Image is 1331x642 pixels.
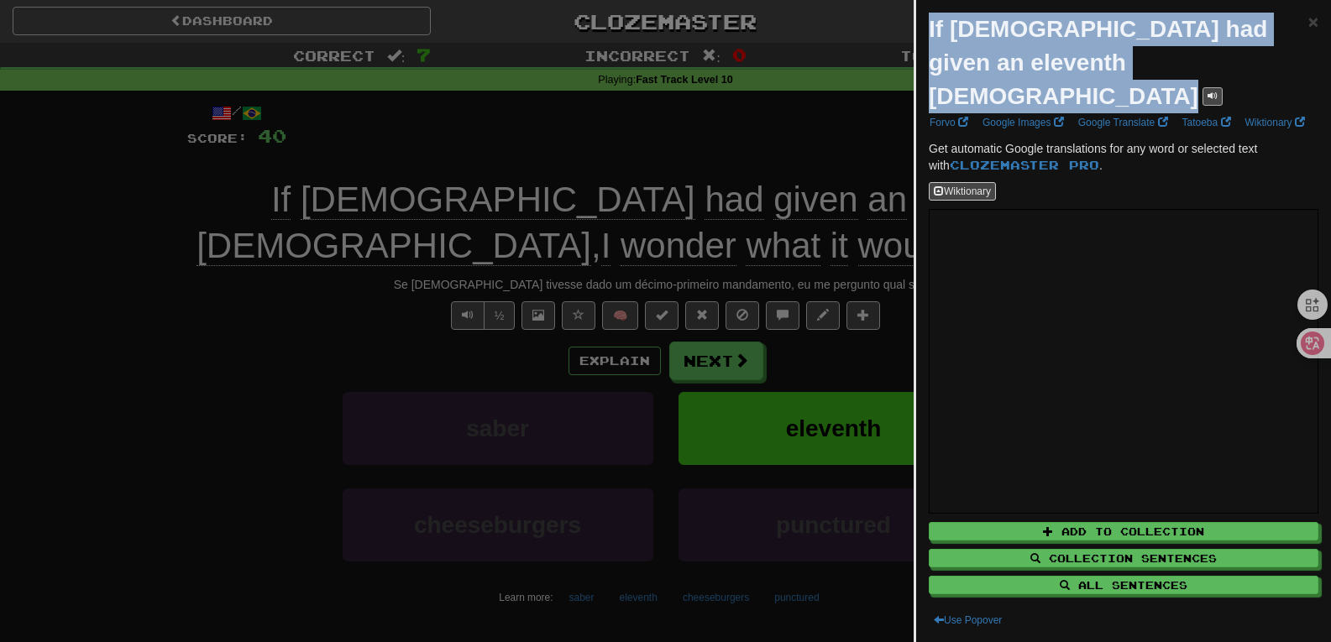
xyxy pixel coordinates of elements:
button: Wiktionary [929,182,996,201]
p: Get automatic Google translations for any word or selected text with . [929,140,1318,174]
a: Google Images [977,113,1069,132]
a: Forvo [925,113,973,132]
button: Add to Collection [929,522,1318,540]
a: Wiktionary [1240,113,1310,132]
button: Collection Sentences [929,549,1318,567]
a: Google Translate [1073,113,1173,132]
button: All Sentences [929,576,1318,594]
button: Close [1308,13,1318,30]
button: Use Popover [929,611,1007,629]
span: × [1308,12,1318,31]
a: Tatoeba [1177,113,1236,132]
a: Clozemaster Pro [950,158,1099,172]
strong: If [DEMOGRAPHIC_DATA] had given an eleventh [DEMOGRAPHIC_DATA] [929,16,1267,109]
